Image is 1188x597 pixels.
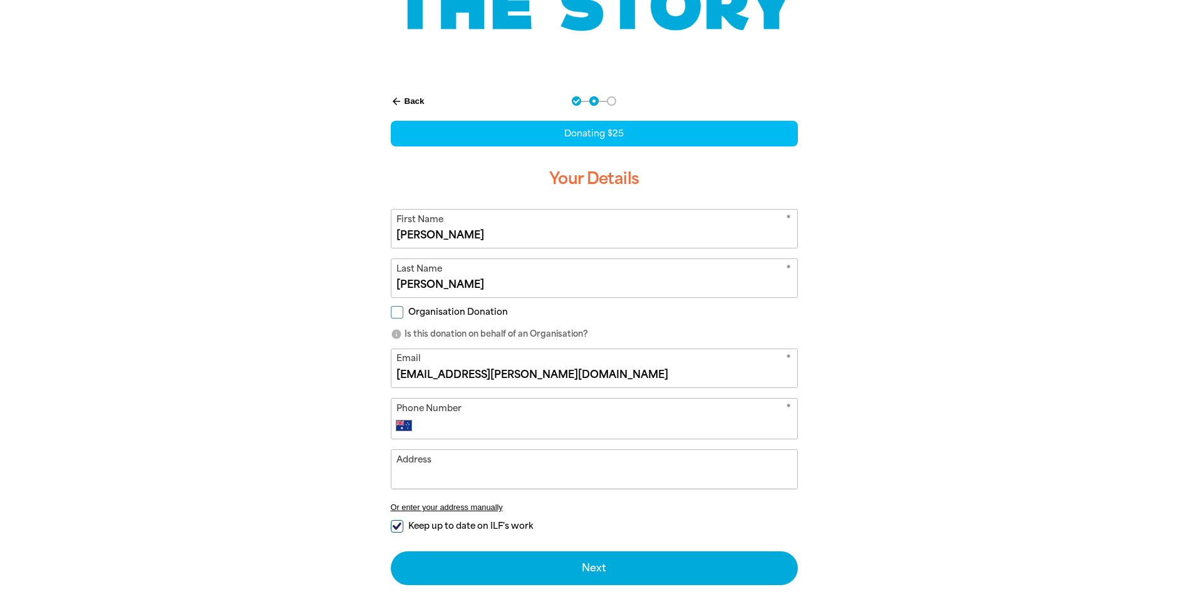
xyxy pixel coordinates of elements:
h3: Your Details [391,159,798,199]
i: Required [786,402,791,417]
button: Navigate to step 3 of 3 to enter your payment details [607,96,616,106]
button: Next [391,551,798,585]
i: info [391,329,402,340]
button: Back [386,91,430,112]
p: Is this donation on behalf of an Organisation? [391,328,798,340]
span: Organisation Donation [408,306,508,318]
button: Or enter your address manually [391,503,798,512]
input: Keep up to date on ILF's work [391,520,403,533]
i: arrow_back [391,96,402,107]
div: Donating $25 [391,121,798,146]
button: Navigate to step 2 of 3 to enter your details [589,96,599,106]
input: Organisation Donation [391,306,403,319]
span: Keep up to date on ILF's work [408,520,533,532]
button: Navigate to step 1 of 3 to enter your donation amount [572,96,581,106]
